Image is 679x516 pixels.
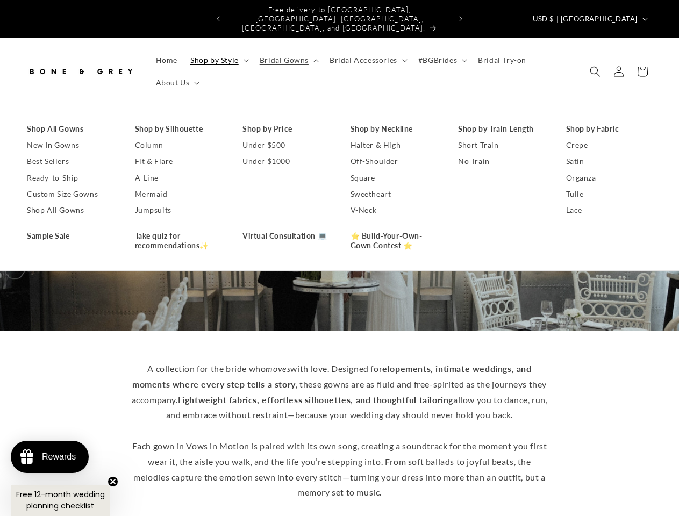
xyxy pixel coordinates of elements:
[566,153,653,169] a: Satin
[132,363,532,389] strong: elopements, intimate weddings, and moments where every step tells a story
[135,153,221,169] a: Fit & Flare
[478,55,526,65] span: Bridal Try-on
[323,49,412,71] summary: Bridal Accessories
[178,395,453,405] strong: Lightweight fabrics, effortless silhouettes, and thoughtful tailoring
[27,121,113,137] a: Shop All Gowns
[412,49,471,71] summary: #BGBrides
[135,137,221,153] a: Column
[260,55,309,65] span: Bridal Gowns
[471,49,533,71] a: Bridal Try-on
[190,55,239,65] span: Shop by Style
[242,153,329,169] a: Under $1000
[266,363,290,374] em: moves
[449,9,473,29] button: Next announcement
[16,489,105,511] span: Free 12-month wedding planning checklist
[351,153,437,169] a: Off-Shoulder
[27,186,113,202] a: Custom Size Gowns
[42,452,76,462] div: Rewards
[583,60,607,83] summary: Search
[242,137,329,153] a: Under $500
[156,55,177,65] span: Home
[149,71,204,94] summary: About Us
[156,78,190,88] span: About Us
[184,49,253,71] summary: Shop by Style
[566,137,653,153] a: Crepe
[135,121,221,137] a: Shop by Silhouette
[135,228,221,254] a: Take quiz for recommendations✨
[566,186,653,202] a: Tulle
[351,228,437,254] a: ⭐ Build-Your-Own-Gown Contest ⭐
[27,228,113,244] a: Sample Sale
[27,60,134,83] img: Bone and Grey Bridal
[108,476,118,487] button: Close teaser
[566,121,653,137] a: Shop by Fabric
[27,170,113,186] a: Ready-to-Ship
[242,5,425,32] span: Free delivery to [GEOGRAPHIC_DATA], [GEOGRAPHIC_DATA], [GEOGRAPHIC_DATA], [GEOGRAPHIC_DATA], and ...
[351,186,437,202] a: Sweetheart
[351,202,437,218] a: V-Neck
[533,14,638,25] span: USD $ | [GEOGRAPHIC_DATA]
[11,485,110,516] div: Free 12-month wedding planning checklistClose teaser
[458,137,545,153] a: Short Train
[566,202,653,218] a: Lace
[566,170,653,186] a: Organza
[27,153,113,169] a: Best Sellers
[351,170,437,186] a: Square
[458,153,545,169] a: No Train
[206,9,230,29] button: Previous announcement
[27,137,113,153] a: New In Gowns
[135,186,221,202] a: Mermaid
[458,121,545,137] a: Shop by Train Length
[135,202,221,218] a: Jumpsuits
[23,55,139,87] a: Bone and Grey Bridal
[330,55,397,65] span: Bridal Accessories
[351,137,437,153] a: Halter & High
[351,121,437,137] a: Shop by Neckline
[242,228,329,244] a: Virtual Consultation 💻
[526,9,652,29] button: USD $ | [GEOGRAPHIC_DATA]
[27,202,113,218] a: Shop All Gowns
[149,49,184,71] a: Home
[135,170,221,186] a: A-Line
[242,121,329,137] a: Shop by Price
[253,49,323,71] summary: Bridal Gowns
[418,55,457,65] span: #BGBrides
